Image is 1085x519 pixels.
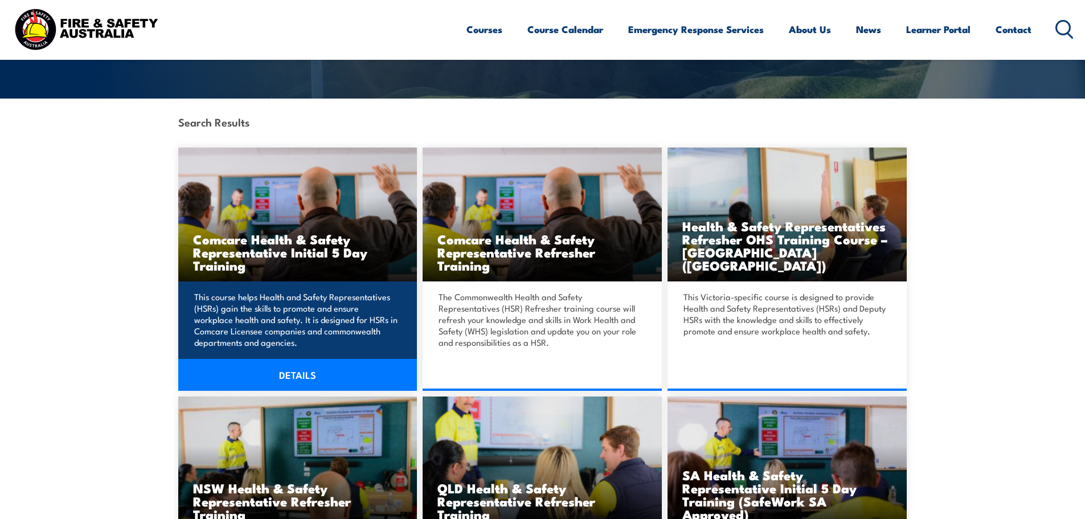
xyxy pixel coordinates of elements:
a: DETAILS [178,359,417,391]
a: Comcare Health & Safety Representative Refresher Training [423,148,662,281]
img: Comcare Health & Safety Representative Initial 5 Day TRAINING [423,148,662,281]
a: Courses [466,14,502,44]
h3: Comcare Health & Safety Representative Refresher Training [437,232,647,272]
strong: Search Results [178,114,249,129]
a: Contact [996,14,1031,44]
a: Health & Safety Representatives Refresher OHS Training Course – [GEOGRAPHIC_DATA] ([GEOGRAPHIC_DA... [668,148,907,281]
a: Learner Portal [906,14,971,44]
h3: Comcare Health & Safety Representative Initial 5 Day Training [193,232,403,272]
a: News [856,14,881,44]
a: About Us [789,14,831,44]
img: Health & Safety Representatives Initial OHS Training Course (VIC) [668,148,907,281]
p: This Victoria-specific course is designed to provide Health and Safety Representatives (HSRs) and... [683,291,887,337]
p: The Commonwealth Health and Safety Representatives (HSR) Refresher training course will refresh y... [439,291,642,348]
h3: Health & Safety Representatives Refresher OHS Training Course – [GEOGRAPHIC_DATA] ([GEOGRAPHIC_DA... [682,219,892,272]
a: Emergency Response Services [628,14,764,44]
a: Course Calendar [527,14,603,44]
a: Comcare Health & Safety Representative Initial 5 Day Training [178,148,417,281]
img: Comcare Health & Safety Representative Initial 5 Day TRAINING [178,148,417,281]
p: This course helps Health and Safety Representatives (HSRs) gain the skills to promote and ensure ... [194,291,398,348]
